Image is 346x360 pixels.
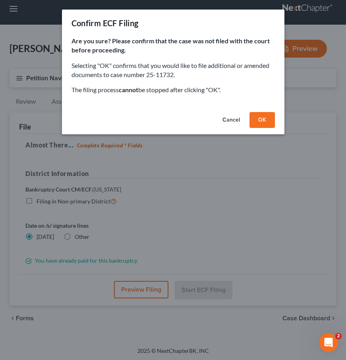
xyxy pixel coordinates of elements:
[319,333,338,352] iframe: Intercom live chat
[72,17,139,29] div: Confirm ECF Filing
[72,61,275,79] p: Selecting "OK" confirms that you would like to file additional or amended documents to case numbe...
[119,86,138,93] strong: cannot
[249,112,275,128] button: OK
[335,333,342,339] span: 2
[72,85,275,95] p: The filing process be stopped after clicking "OK".
[216,112,246,128] button: Cancel
[72,37,270,54] strong: Are you sure? Please confirm that the case was not filed with the court before proceeding.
